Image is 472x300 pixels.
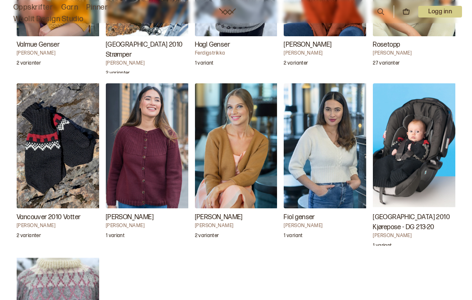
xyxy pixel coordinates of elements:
a: Iris Bolero [195,83,277,246]
h4: [PERSON_NAME] [195,222,278,229]
p: 1 variant [195,60,214,68]
p: 27 varianter [373,60,400,68]
a: Woolit [219,8,236,15]
p: 2 varianter [195,232,219,241]
p: 1 variant [284,232,302,241]
img: Kristina HjeldeVancouver 2010 Votter [17,83,100,208]
img: Anne-Kirsti EspenesFiol genser [284,83,367,208]
button: User dropdown [418,6,462,17]
img: Brit Frafjord ØrstavikNolana Cardigan [106,83,189,208]
h4: [PERSON_NAME] [106,222,189,229]
p: 2 varianter [17,232,41,241]
h3: Hagl Genser [195,40,278,50]
h3: Vancouver 2010 Votter [17,212,100,222]
a: Nolana Cardigan [106,83,188,246]
h4: [PERSON_NAME] [17,50,100,57]
h4: Ferdigstrikka [195,50,278,57]
h3: [GEOGRAPHIC_DATA] 2010 Kjørepose - DG 213-20 [373,212,456,232]
h3: [PERSON_NAME] [106,212,189,222]
img: Kristina HjeldeVancouver 2010 Kjørepose - DG 213-20 [373,83,456,208]
img: Anne-Kirsti EspenesIris Bolero [195,83,278,208]
a: Woolit Design Studio [13,13,84,25]
p: 1 variant [373,242,392,251]
h4: [PERSON_NAME] [284,222,367,229]
p: 2 varianter [106,70,130,78]
h3: [GEOGRAPHIC_DATA] 2010 Strømper [106,40,189,60]
a: Vancouver 2010 Votter [17,83,99,246]
h3: Valmue Genser [17,40,100,50]
a: Pinner [86,2,108,13]
p: 2 varianter [17,60,41,68]
h3: [PERSON_NAME] [284,40,367,50]
h4: [PERSON_NAME] [284,50,367,57]
h3: [PERSON_NAME] [195,212,278,222]
p: Logg inn [418,6,462,17]
a: Vancouver 2010 Kjørepose - DG 213-20 [373,83,455,246]
h4: [PERSON_NAME] [106,60,189,67]
a: Fiol genser [284,83,366,246]
p: 1 variant [106,232,125,241]
p: 2 varianter [284,60,308,68]
a: Oppskrifter [13,2,53,13]
h4: [PERSON_NAME] [17,222,100,229]
h4: [PERSON_NAME] [373,50,456,57]
a: Garn [61,2,78,13]
h3: Fiol genser [284,212,367,222]
h4: [PERSON_NAME] [373,232,456,239]
h3: Rosetopp [373,40,456,50]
